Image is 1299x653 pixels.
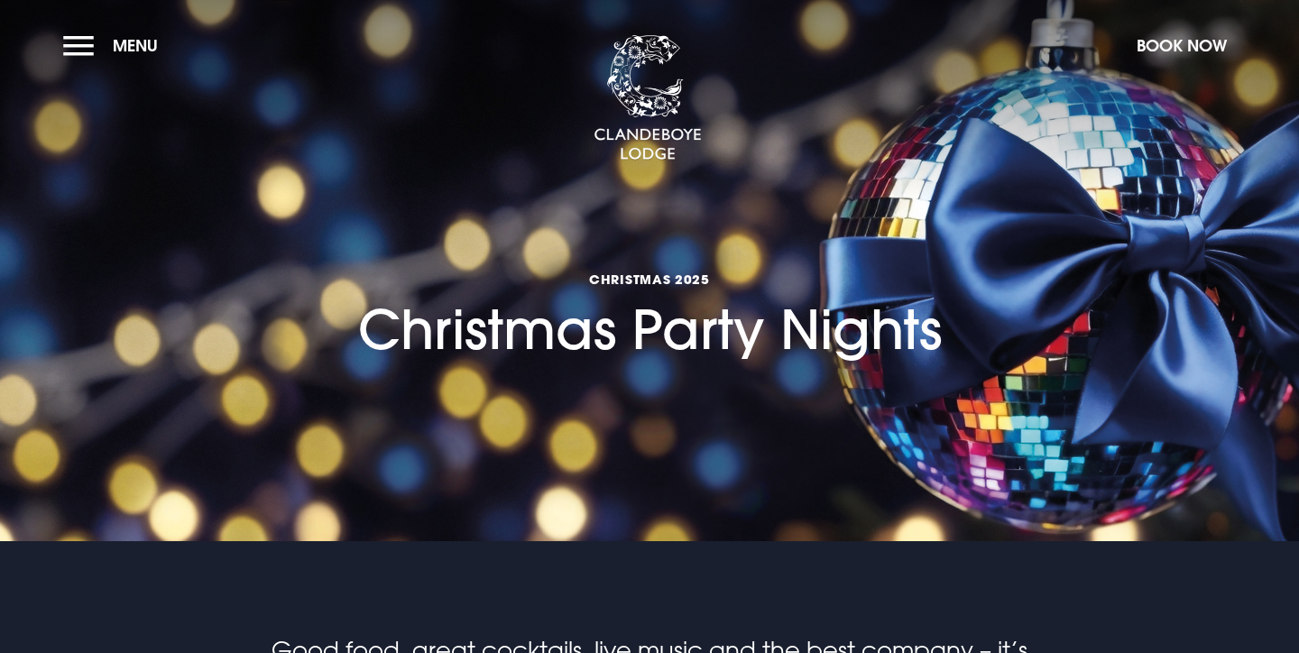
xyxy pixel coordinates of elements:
button: Book Now [1128,26,1236,65]
span: Menu [113,35,158,56]
img: Clandeboye Lodge [594,35,702,161]
button: Menu [63,26,167,65]
span: Christmas 2025 [358,271,942,288]
h1: Christmas Party Nights [358,189,942,361]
